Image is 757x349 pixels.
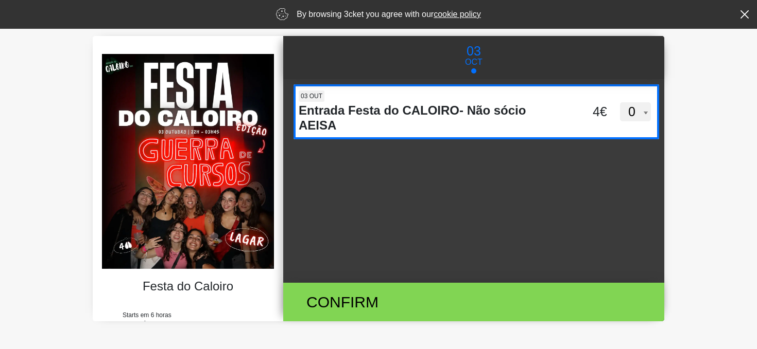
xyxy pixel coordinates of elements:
[299,290,532,314] div: Confirm
[434,10,481,19] a: cookie policy
[465,56,483,68] p: Oct
[299,103,558,133] h4: Entrada Festa do CALOIRO- Não sócio AEISA
[454,41,493,74] button: 03 Oct
[299,90,324,102] span: 03 out
[123,311,171,319] span: Starts em 6 horas
[558,102,610,122] div: 4€
[123,319,155,337] span: 3 outubro 22:00h
[620,102,651,122] select: 03 out Entrada Festa do CALOIRO- Não sócio AEISA 4€
[102,54,274,269] img: fc9bce7935e34085b9fda3ca4d5406de.webp
[107,279,269,294] h4: Festa do Caloiro
[283,283,664,321] button: Confirm
[465,42,483,61] p: 03
[297,8,481,21] p: By browsing 3cket you agree with our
